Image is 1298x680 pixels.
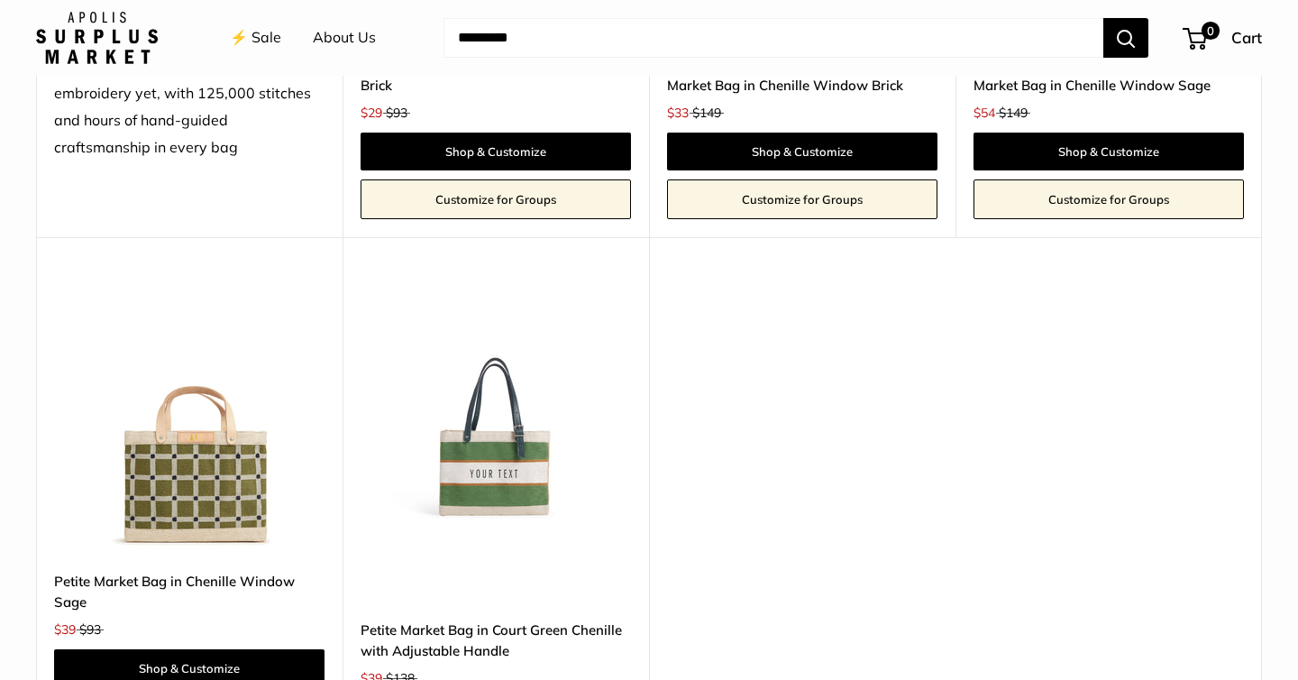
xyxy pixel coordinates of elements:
span: 0 [1202,22,1220,40]
a: Petite Market Bag in Court Green Chenille with Adjustable Handle [361,620,631,662]
a: Petite Market Bag in Chenille Window SagePetite Market Bag in Chenille Window Sage [54,282,324,553]
span: $93 [386,105,407,121]
button: Search [1103,18,1148,58]
a: About Us [313,24,376,51]
img: Petite Market Bag in Chenille Window Sage [54,282,324,553]
a: Market Bag in Chenille Window Sage [973,75,1244,96]
a: 0 Cart [1184,23,1262,52]
div: [PERSON_NAME]—our most detailed embroidery yet, with 125,000 stitches and hours of hand-guided cr... [54,53,324,161]
span: $29 [361,105,382,121]
span: Cart [1231,28,1262,47]
a: description_Our very first Chenille-Jute Market bagdescription_Adjustable Handles for whatever mo... [361,282,631,553]
span: $93 [79,621,101,638]
a: Shop & Customize [361,133,631,170]
img: description_Our very first Chenille-Jute Market bag [361,282,631,553]
a: Market Bag in Chenille Window Brick [667,75,937,96]
a: Shop & Customize [667,133,937,170]
span: $39 [54,621,76,638]
a: ⚡️ Sale [230,24,281,51]
a: Shop & Customize [973,133,1244,170]
img: Apolis: Surplus Market [36,12,158,64]
input: Search... [443,18,1103,58]
a: Customize for Groups [973,179,1244,219]
span: $33 [667,105,689,121]
span: $149 [692,105,721,121]
a: Customize for Groups [667,179,937,219]
span: $149 [999,105,1028,121]
a: Petite Market Bag in Chenille Window Sage [54,571,324,613]
span: $54 [973,105,995,121]
a: Customize for Groups [361,179,631,219]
